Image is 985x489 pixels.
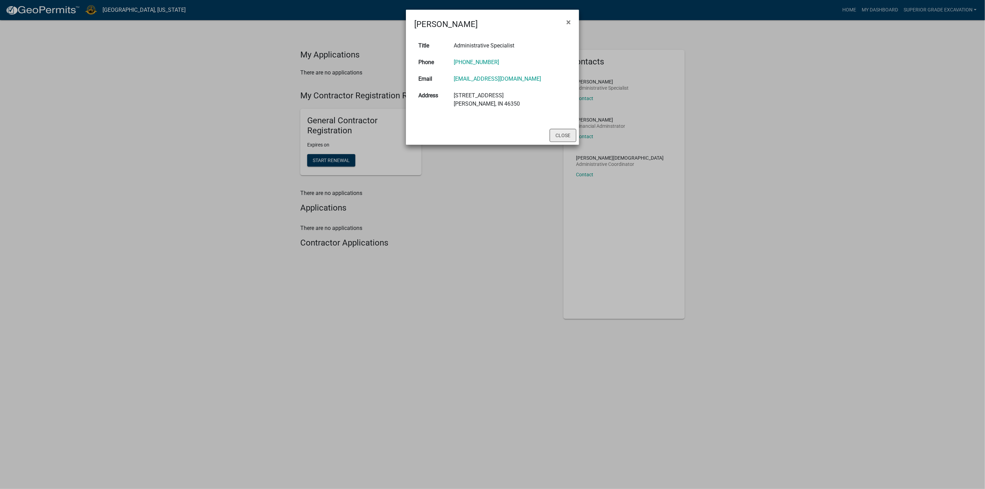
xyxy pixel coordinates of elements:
[454,59,499,65] a: [PHONE_NUMBER]
[414,87,450,112] th: Address
[414,71,450,87] th: Email
[566,17,571,27] span: ×
[414,18,478,30] h4: [PERSON_NAME]
[550,129,576,142] button: Close
[561,12,576,32] button: Close
[450,87,571,112] td: [STREET_ADDRESS] [PERSON_NAME], IN 46350
[454,75,541,82] a: [EMAIL_ADDRESS][DOMAIN_NAME]
[450,37,571,54] td: Administrative Specialist
[414,37,450,54] th: Title
[414,54,450,71] th: Phone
